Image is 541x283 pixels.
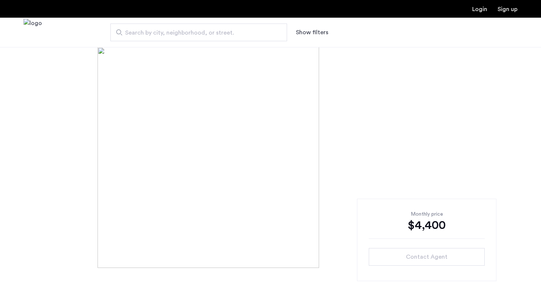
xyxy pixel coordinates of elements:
img: [object%20Object] [98,47,444,268]
div: Monthly price [369,211,485,218]
a: Cazamio Logo [24,19,42,46]
input: Apartment Search [110,24,287,41]
a: Login [472,6,487,12]
button: Show or hide filters [296,28,328,37]
div: $4,400 [369,218,485,233]
a: Registration [498,6,517,12]
button: button [369,248,485,266]
span: Search by city, neighborhood, or street. [125,28,266,37]
span: Contact Agent [406,252,448,261]
img: logo [24,19,42,46]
